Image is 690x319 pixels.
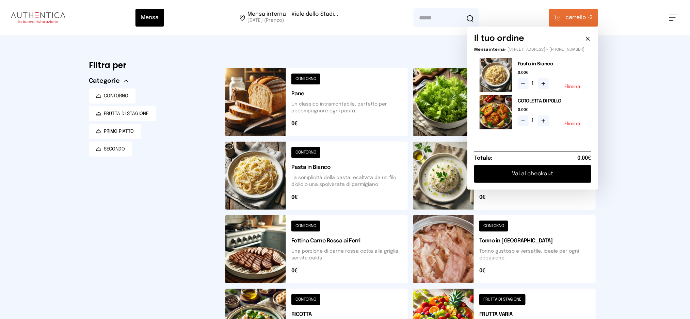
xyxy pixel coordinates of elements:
span: 2 [565,14,593,22]
button: carrello •2 [549,9,598,27]
h2: Pasta in Bianco [518,61,586,67]
span: SECONDO [104,146,125,153]
h6: Totale: [474,154,492,162]
p: - [STREET_ADDRESS] - [PHONE_NUMBER] [474,47,591,52]
span: [DATE] (Pranzo) [248,17,338,24]
button: Elimina [564,122,580,126]
span: 0.00€ [518,107,586,113]
button: Elimina [564,84,580,89]
span: FRUTTA DI STAGIONE [104,110,149,117]
span: Mensa interna [474,48,504,52]
button: Vai al checkout [474,165,591,183]
span: PRIMO PIATTO [104,128,134,135]
img: logo.8f33a47.png [11,12,65,23]
h2: COTOLETTA DI POLLO [518,98,586,105]
span: Categorie [89,76,120,86]
h6: Il tuo ordine [474,33,524,44]
span: 1 [531,117,535,125]
button: FRUTTA DI STAGIONE [89,106,156,121]
span: Viale dello Stadio, 77, 05100 Terni TR, Italia [248,12,338,24]
h6: Filtra per [89,60,214,71]
span: 1 [531,80,535,88]
img: media [480,58,512,92]
span: 0.00€ [518,70,586,76]
span: carrello • [565,14,590,22]
button: CONTORNO [89,89,135,103]
button: Categorie [89,76,128,86]
button: PRIMO PIATTO [89,124,141,139]
img: media [480,95,512,129]
button: SECONDO [89,142,132,157]
span: CONTORNO [104,93,129,99]
button: Mensa [135,9,164,27]
span: 0.00€ [577,154,591,162]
